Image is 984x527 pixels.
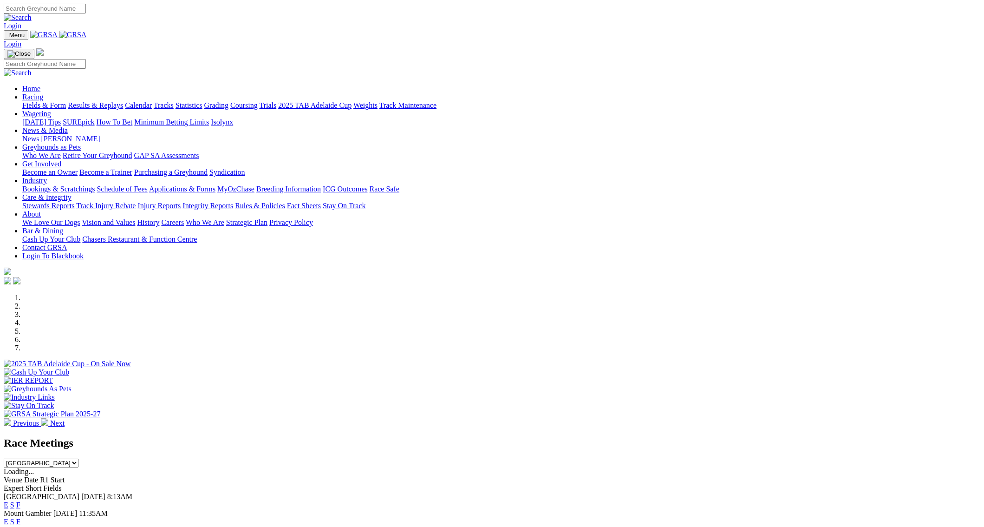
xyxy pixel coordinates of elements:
[13,419,39,427] span: Previous
[137,202,181,210] a: Injury Reports
[22,202,980,210] div: Care & Integrity
[4,368,69,376] img: Cash Up Your Club
[134,168,208,176] a: Purchasing a Greyhound
[10,518,14,526] a: S
[4,69,32,77] img: Search
[97,185,147,193] a: Schedule of Fees
[10,501,14,509] a: S
[41,135,100,143] a: [PERSON_NAME]
[22,202,74,210] a: Stewards Reports
[217,185,254,193] a: MyOzChase
[82,218,135,226] a: Vision and Values
[209,168,245,176] a: Syndication
[323,185,367,193] a: ICG Outcomes
[125,101,152,109] a: Calendar
[230,101,258,109] a: Coursing
[154,101,174,109] a: Tracks
[79,509,108,517] span: 11:35AM
[22,126,68,134] a: News & Media
[40,476,65,484] span: R1 Start
[22,235,980,244] div: Bar & Dining
[30,31,58,39] img: GRSA
[226,218,267,226] a: Strategic Plan
[36,48,44,56] img: logo-grsa-white.png
[24,476,38,484] span: Date
[76,202,136,210] a: Track Injury Rebate
[22,101,66,109] a: Fields & Form
[22,135,39,143] a: News
[43,484,61,492] span: Fields
[22,93,43,101] a: Racing
[4,277,11,284] img: facebook.svg
[22,227,63,235] a: Bar & Dining
[22,235,80,243] a: Cash Up Your Club
[22,177,47,184] a: Industry
[176,101,202,109] a: Statistics
[353,101,378,109] a: Weights
[41,418,48,426] img: chevron-right-pager-white.svg
[50,419,65,427] span: Next
[16,501,20,509] a: F
[22,185,980,193] div: Industry
[22,218,80,226] a: We Love Our Dogs
[4,22,21,30] a: Login
[182,202,233,210] a: Integrity Reports
[186,218,224,226] a: Who We Are
[4,418,11,426] img: chevron-left-pager-white.svg
[22,110,51,118] a: Wagering
[4,484,24,492] span: Expert
[4,410,100,418] img: GRSA Strategic Plan 2025-27
[22,210,41,218] a: About
[149,185,215,193] a: Applications & Forms
[97,118,133,126] a: How To Bet
[4,419,41,427] a: Previous
[13,277,20,284] img: twitter.svg
[9,32,25,39] span: Menu
[4,509,52,517] span: Mount Gambier
[134,152,199,159] a: GAP SA Assessments
[4,360,131,368] img: 2025 TAB Adelaide Cup - On Sale Now
[22,85,40,92] a: Home
[53,509,78,517] span: [DATE]
[16,518,20,526] a: F
[22,152,61,159] a: Who We Are
[4,501,8,509] a: E
[22,168,980,177] div: Get Involved
[22,160,61,168] a: Get Involved
[22,152,980,160] div: Greyhounds as Pets
[278,101,352,109] a: 2025 TAB Adelaide Cup
[63,152,132,159] a: Retire Your Greyhound
[161,218,184,226] a: Careers
[22,143,81,151] a: Greyhounds as Pets
[137,218,159,226] a: History
[323,202,365,210] a: Stay On Track
[256,185,321,193] a: Breeding Information
[22,185,95,193] a: Bookings & Scratchings
[4,4,86,13] input: Search
[22,168,78,176] a: Become an Owner
[4,468,34,475] span: Loading...
[211,118,233,126] a: Isolynx
[22,193,72,201] a: Care & Integrity
[4,30,28,40] button: Toggle navigation
[79,168,132,176] a: Become a Trainer
[369,185,399,193] a: Race Safe
[4,402,54,410] img: Stay On Track
[7,50,31,58] img: Close
[4,518,8,526] a: E
[22,101,980,110] div: Racing
[41,419,65,427] a: Next
[22,252,84,260] a: Login To Blackbook
[26,484,42,492] span: Short
[134,118,209,126] a: Minimum Betting Limits
[59,31,87,39] img: GRSA
[82,235,197,243] a: Chasers Restaurant & Function Centre
[287,202,321,210] a: Fact Sheets
[22,118,61,126] a: [DATE] Tips
[63,118,94,126] a: SUREpick
[22,218,980,227] div: About
[204,101,228,109] a: Grading
[235,202,285,210] a: Rules & Policies
[22,135,980,143] div: News & Media
[379,101,437,109] a: Track Maintenance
